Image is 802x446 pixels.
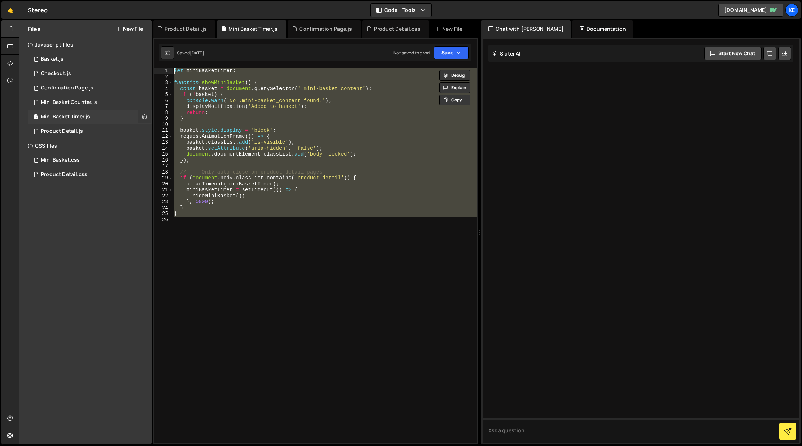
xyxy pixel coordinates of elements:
div: Mini Basket Timer.js [228,25,278,32]
div: 3 [154,80,173,86]
div: 12 [154,134,173,140]
div: Confirmation Page.js [41,85,93,91]
div: 22 [154,193,173,199]
button: Explain [439,82,470,93]
div: 2 [154,74,173,80]
div: CSS files [19,139,152,153]
div: 7 [154,104,173,110]
div: 4 [154,86,173,92]
div: 10 [154,122,173,128]
div: 25 [154,211,173,217]
button: Copy [439,95,470,105]
div: 18 [154,169,173,175]
div: 1 [154,68,173,74]
div: Javascript files [19,38,152,52]
div: 24 [154,205,173,211]
div: Product Detail.js [41,128,83,135]
div: 23 [154,199,173,205]
div: 8215/44673.js [28,124,152,139]
div: Basket.js [41,56,64,62]
div: Product Detail.js [165,25,207,32]
div: 5 [154,92,173,98]
div: Not saved to prod [393,50,430,56]
div: Mini Basket.css [41,157,80,163]
div: 8215/45082.js [28,81,152,95]
div: Saved [177,50,204,56]
div: 8215/44666.js [28,52,152,66]
div: Mini Basket Counter.js [41,99,97,106]
h2: Slater AI [492,50,521,57]
div: Documentation [572,20,633,38]
div: Chat with [PERSON_NAME] [481,20,571,38]
div: Checkout.js [41,70,71,77]
div: Stereo [28,6,48,14]
button: New File [116,26,143,32]
button: Save [434,46,469,59]
div: 16 [154,157,173,163]
div: 8 [154,110,173,116]
div: 8215/46286.css [28,153,152,167]
div: Confirmation Page.js [299,25,352,32]
div: 11 [154,127,173,134]
div: Product Detail.css [374,25,420,32]
div: New File [435,25,465,32]
div: [DATE] [190,50,204,56]
button: Debug [439,70,470,81]
div: 8215/44731.js [28,66,152,81]
div: 14 [154,145,173,152]
a: Ke [785,4,798,17]
div: 17 [154,163,173,169]
div: 20 [154,181,173,187]
button: Code + Tools [371,4,431,17]
div: 13 [154,139,173,145]
a: 🤙 [1,1,19,19]
div: 19 [154,175,173,181]
button: Start new chat [704,47,762,60]
div: 8215/46689.js [28,95,152,110]
div: 26 [154,217,173,223]
div: 8215/46622.css [28,167,152,182]
div: 8215/46717.js [28,110,152,124]
h2: Files [28,25,41,33]
div: 9 [154,115,173,122]
div: 21 [154,187,173,193]
div: 15 [154,151,173,157]
a: [DOMAIN_NAME] [718,4,783,17]
div: Product Detail.css [41,171,87,178]
div: Mini Basket Timer.js [41,114,90,120]
div: 6 [154,98,173,104]
span: 2 [34,115,38,121]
